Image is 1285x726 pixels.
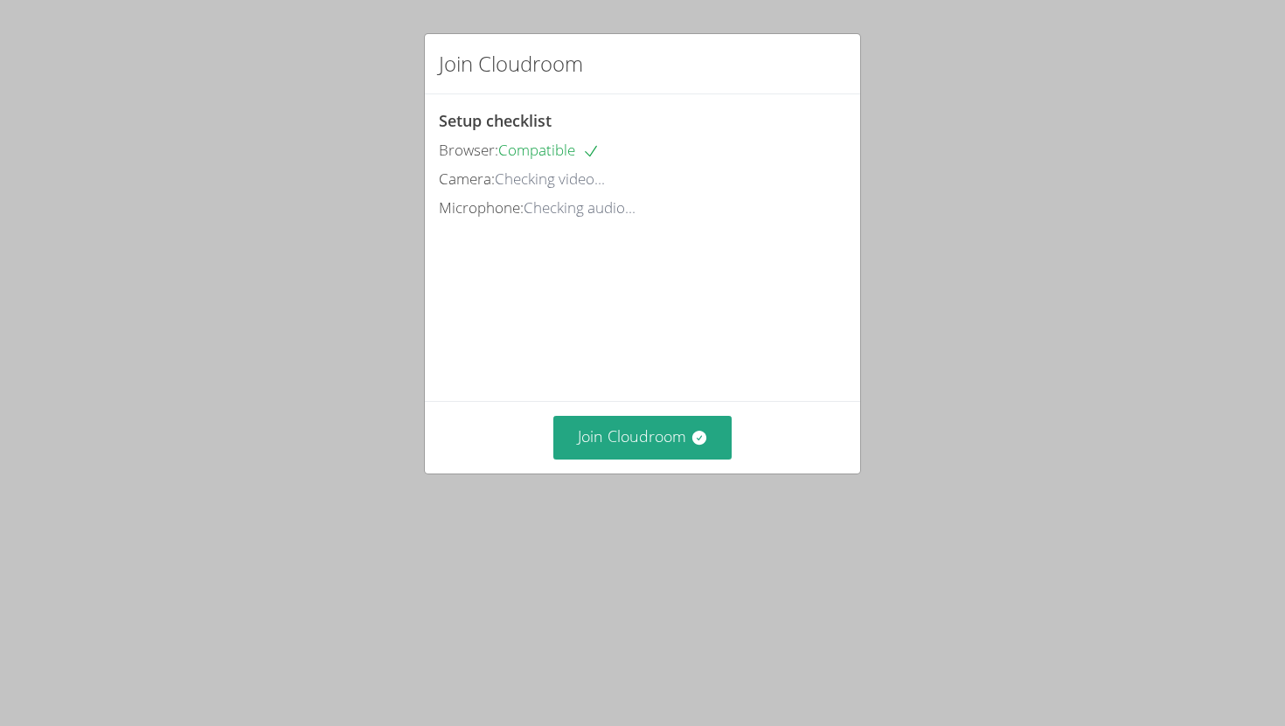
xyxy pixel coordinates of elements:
button: Join Cloudroom [553,416,733,459]
span: Camera: [439,169,495,189]
span: Browser: [439,140,498,160]
span: Compatible [498,140,600,160]
span: Checking video... [495,169,605,189]
span: Microphone: [439,197,524,218]
span: Checking audio... [524,197,636,218]
h2: Join Cloudroom [439,48,583,80]
span: Setup checklist [439,110,552,131]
